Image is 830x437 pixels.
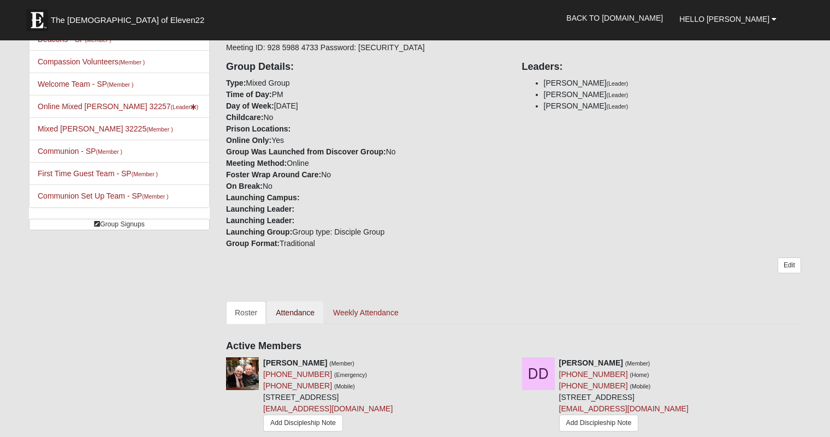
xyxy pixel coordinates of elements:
[226,124,290,133] strong: Prison Locations:
[263,358,327,367] strong: [PERSON_NAME]
[226,340,801,352] h4: Active Members
[118,59,145,65] small: (Member )
[559,358,623,367] strong: [PERSON_NAME]
[38,102,198,111] a: Online Mixed [PERSON_NAME] 32257(Leader)
[226,79,246,87] strong: Type:
[263,357,393,434] div: [STREET_ADDRESS]
[132,171,158,177] small: (Member )
[171,104,199,110] small: (Leader )
[226,159,287,167] strong: Meeting Method:
[146,126,173,133] small: (Member )
[38,80,134,88] a: Welcome Team - SP(Member )
[226,113,263,122] strong: Childcare:
[226,216,294,225] strong: Launching Leader:
[38,147,122,155] a: Communion - SP(Member )
[226,101,274,110] strong: Day of Week:
[522,61,802,73] h4: Leaders:
[267,301,323,324] a: Attendance
[29,219,210,230] a: Group Signups
[558,4,671,32] a: Back to [DOMAIN_NAME]
[679,15,769,23] span: Hello [PERSON_NAME]
[263,381,332,390] a: [PHONE_NUMBER]
[607,103,629,110] small: (Leader)
[226,61,506,73] h4: Group Details:
[263,415,343,432] a: Add Discipleship Note
[329,360,354,367] small: (Member)
[107,81,133,88] small: (Member )
[21,4,239,31] a: The [DEMOGRAPHIC_DATA] of Eleven22
[559,370,628,379] a: [PHONE_NUMBER]
[334,372,367,378] small: (Emergency)
[263,404,393,413] a: [EMAIL_ADDRESS][DOMAIN_NAME]
[218,53,514,249] div: Mixed Group PM [DATE] No Yes No Online No No Group type: Disciple Group Traditional
[226,301,266,324] a: Roster
[38,169,158,178] a: First Time Guest Team - SP(Member )
[226,147,386,156] strong: Group Was Launched from Discover Group:
[559,404,689,413] a: [EMAIL_ADDRESS][DOMAIN_NAME]
[630,372,649,378] small: (Home)
[559,381,628,390] a: [PHONE_NUMBER]
[630,383,650,390] small: (Mobile)
[226,193,300,202] strong: Launching Campus:
[607,92,629,98] small: (Leader)
[226,228,292,236] strong: Launching Group:
[96,148,122,155] small: (Member )
[38,124,173,133] a: Mixed [PERSON_NAME] 32225(Member )
[625,360,650,367] small: (Member)
[142,193,168,200] small: (Member )
[226,239,280,248] strong: Group Format:
[226,205,294,213] strong: Launching Leader:
[226,170,321,179] strong: Foster Wrap Around Care:
[226,90,272,99] strong: Time of Day:
[778,258,801,273] a: Edit
[334,383,355,390] small: (Mobile)
[559,415,639,432] a: Add Discipleship Note
[671,5,785,33] a: Hello [PERSON_NAME]
[226,136,271,145] strong: Online Only:
[38,191,169,200] a: Communion Set Up Team - SP(Member )
[26,9,48,31] img: Eleven22 logo
[544,100,802,112] li: [PERSON_NAME]
[51,15,204,26] span: The [DEMOGRAPHIC_DATA] of Eleven22
[544,89,802,100] li: [PERSON_NAME]
[559,357,689,434] div: [STREET_ADDRESS]
[263,370,332,379] a: [PHONE_NUMBER]
[38,57,145,66] a: Compassion Volunteers(Member )
[226,182,263,190] strong: On Break:
[544,77,802,89] li: [PERSON_NAME]
[324,301,407,324] a: Weekly Attendance
[607,80,629,87] small: (Leader)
